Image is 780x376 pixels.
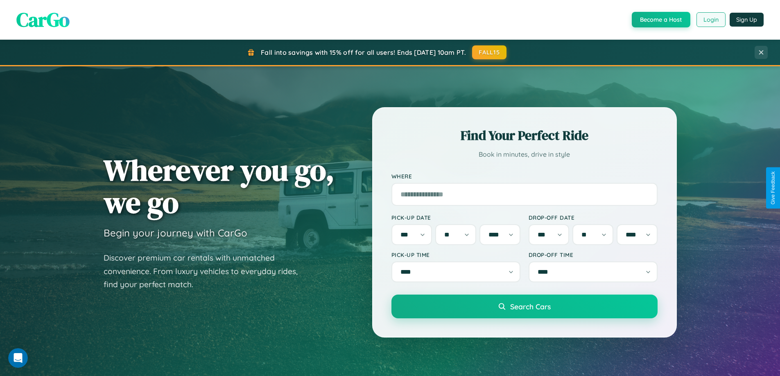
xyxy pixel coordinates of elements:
label: Drop-off Date [529,214,658,221]
button: Sign Up [730,13,764,27]
button: Search Cars [391,295,658,318]
h3: Begin your journey with CarGo [104,227,247,239]
span: CarGo [16,6,70,33]
iframe: Intercom live chat [8,348,28,368]
div: Give Feedback [770,171,776,205]
label: Pick-up Date [391,214,520,221]
h2: Find Your Perfect Ride [391,126,658,144]
button: Login [696,12,726,27]
p: Book in minutes, drive in style [391,149,658,160]
button: Become a Host [632,12,690,27]
h1: Wherever you go, we go [104,154,335,218]
label: Drop-off Time [529,251,658,258]
label: Where [391,173,658,180]
button: FALL15 [472,45,506,59]
label: Pick-up Time [391,251,520,258]
span: Fall into savings with 15% off for all users! Ends [DATE] 10am PT. [261,48,466,56]
p: Discover premium car rentals with unmatched convenience. From luxury vehicles to everyday rides, ... [104,251,308,291]
span: Search Cars [510,302,551,311]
